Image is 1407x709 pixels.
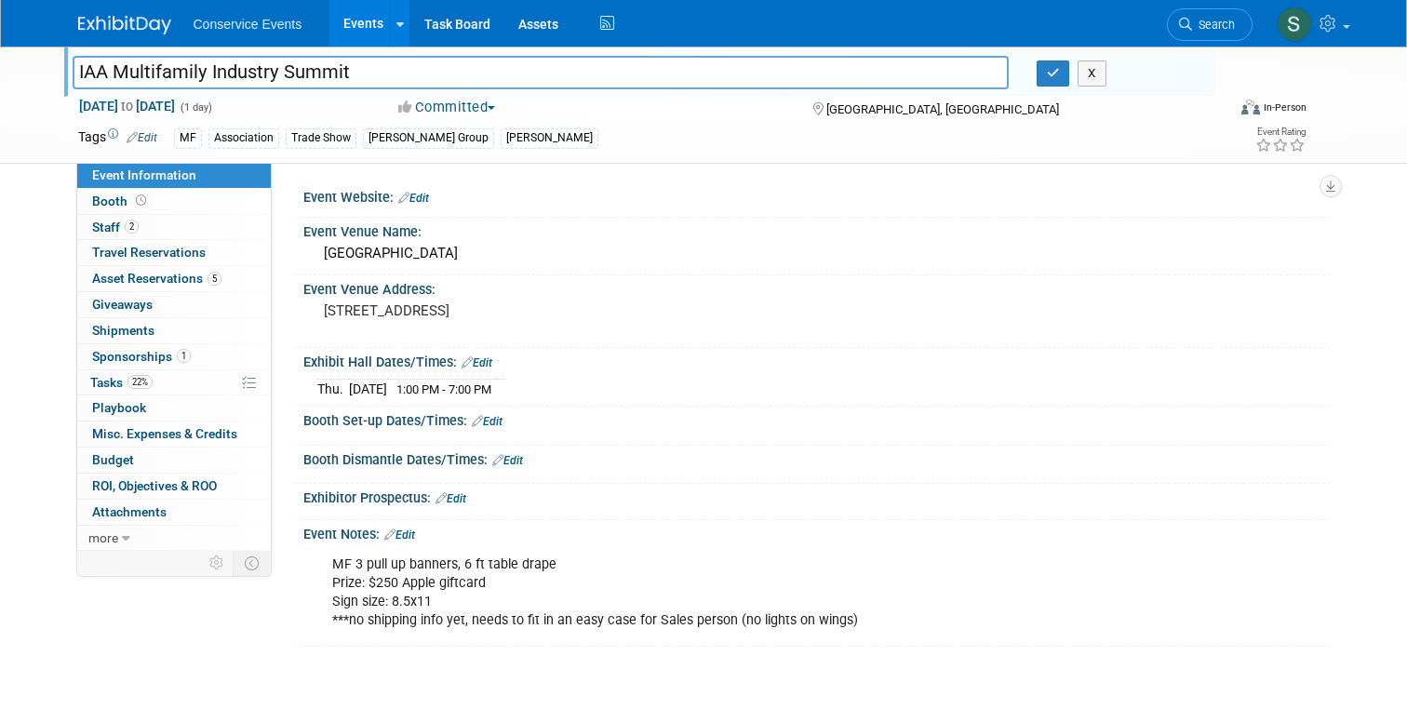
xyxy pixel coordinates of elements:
a: Edit [435,492,466,505]
a: ROI, Objectives & ROO [77,474,271,499]
span: Asset Reservations [92,271,221,286]
span: Conservice Events [194,17,302,32]
img: Savannah Doctor [1277,7,1312,42]
a: Sponsorships1 [77,344,271,369]
td: Thu. [317,380,349,399]
div: Association [208,128,279,148]
div: Event Website: [303,183,1330,207]
div: MF [174,128,202,148]
div: Event Format [1125,97,1306,125]
a: Misc. Expenses & Credits [77,421,271,447]
span: Tasks [90,375,153,390]
a: Playbook [77,395,271,421]
span: [DATE] [DATE] [78,98,176,114]
td: [DATE] [349,380,387,399]
span: Travel Reservations [92,245,206,260]
span: ROI, Objectives & ROO [92,478,217,493]
span: Event Information [92,167,196,182]
div: MF 3 pull up banners, 6 ft table drape Prize: $250 Apple giftcard Sign size: 8.5x11 ***no shippin... [319,546,1131,639]
span: (1 day) [179,101,212,114]
div: [GEOGRAPHIC_DATA] [317,239,1316,268]
span: 2 [125,220,139,234]
div: Exhibit Hall Dates/Times: [303,348,1330,372]
a: Edit [462,356,492,369]
img: Format-Inperson.png [1241,100,1260,114]
a: Edit [398,192,429,205]
a: Edit [472,415,502,428]
span: Playbook [92,400,146,415]
pre: [STREET_ADDRESS] [324,302,711,319]
a: Search [1167,8,1253,41]
a: Asset Reservations5 [77,266,271,291]
span: Booth [92,194,150,208]
button: Committed [392,98,502,117]
a: Shipments [77,318,271,343]
span: more [88,530,118,545]
a: Staff2 [77,215,271,240]
div: Event Venue Address: [303,275,1330,299]
span: 1:00 PM - 7:00 PM [396,382,491,396]
a: Budget [77,448,271,473]
a: Edit [384,528,415,542]
a: Edit [492,454,523,467]
span: Misc. Expenses & Credits [92,426,237,441]
a: Travel Reservations [77,240,271,265]
span: 1 [177,349,191,363]
a: more [77,526,271,551]
div: Event Rating [1255,127,1306,137]
td: Personalize Event Tab Strip [201,551,234,575]
td: Tags [78,127,157,149]
div: Event Notes: [303,520,1330,544]
div: [PERSON_NAME] Group [363,128,494,148]
div: Booth Dismantle Dates/Times: [303,446,1330,470]
div: Event Venue Name: [303,218,1330,241]
div: Exhibitor Prospectus: [303,484,1330,508]
span: 22% [127,375,153,389]
span: Giveaways [92,297,153,312]
div: Booth Set-up Dates/Times: [303,407,1330,431]
a: Edit [127,131,157,144]
span: Search [1192,18,1235,32]
a: Event Information [77,163,271,188]
a: Booth [77,189,271,214]
a: Attachments [77,500,271,525]
span: Sponsorships [92,349,191,364]
span: Staff [92,220,139,234]
a: Giveaways [77,292,271,317]
span: to [118,99,136,114]
div: In-Person [1263,100,1306,114]
span: Shipments [92,323,154,338]
img: ExhibitDay [78,16,171,34]
div: [PERSON_NAME] [501,128,598,148]
span: [GEOGRAPHIC_DATA], [GEOGRAPHIC_DATA] [826,102,1059,116]
div: Trade Show [286,128,356,148]
span: 5 [208,272,221,286]
button: X [1078,60,1106,87]
td: Toggle Event Tabs [233,551,271,575]
a: Tasks22% [77,370,271,395]
span: Booth not reserved yet [132,194,150,207]
span: Budget [92,452,134,467]
span: Attachments [92,504,167,519]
